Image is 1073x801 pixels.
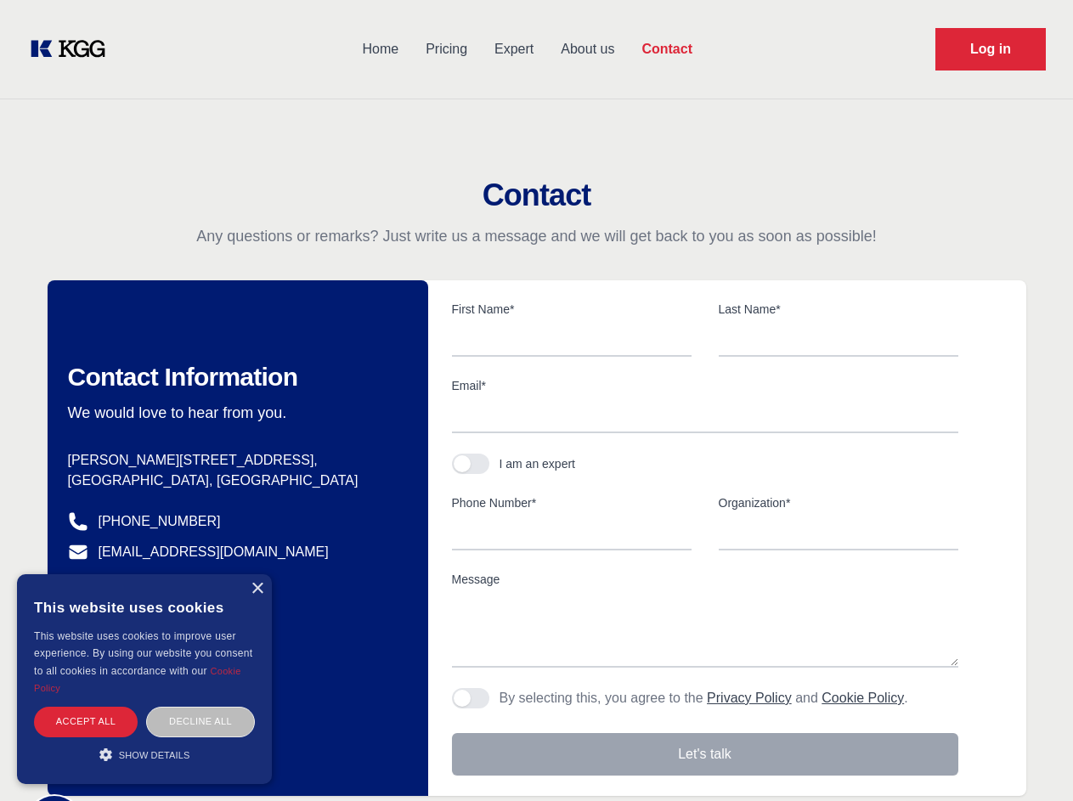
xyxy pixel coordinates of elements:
div: Decline all [146,707,255,736]
a: Cookie Policy [822,691,904,705]
a: KOL Knowledge Platform: Talk to Key External Experts (KEE) [27,36,119,63]
label: First Name* [452,301,692,318]
a: Contact [628,27,706,71]
p: By selecting this, you agree to the and . [500,688,908,708]
a: About us [547,27,628,71]
p: [PERSON_NAME][STREET_ADDRESS], [68,450,401,471]
iframe: Chat Widget [988,719,1073,801]
div: I am an expert [500,455,576,472]
label: Email* [452,377,958,394]
p: Any questions or remarks? Just write us a message and we will get back to you as soon as possible! [20,226,1053,246]
a: @knowledgegategroup [68,573,237,593]
div: Close [251,583,263,595]
span: This website uses cookies to improve user experience. By using our website you consent to all coo... [34,630,252,677]
p: We would love to hear from you. [68,403,401,423]
span: Show details [119,750,190,760]
a: Pricing [412,27,481,71]
a: Expert [481,27,547,71]
div: Show details [34,746,255,763]
label: Last Name* [719,301,958,318]
h2: Contact [20,178,1053,212]
a: [EMAIL_ADDRESS][DOMAIN_NAME] [99,542,329,562]
a: Home [348,27,412,71]
a: Request Demo [935,28,1046,71]
label: Message [452,571,958,588]
button: Let's talk [452,733,958,776]
a: Privacy Policy [707,691,792,705]
p: [GEOGRAPHIC_DATA], [GEOGRAPHIC_DATA] [68,471,401,491]
h2: Contact Information [68,362,401,392]
label: Organization* [719,494,958,511]
div: This website uses cookies [34,587,255,628]
a: Cookie Policy [34,666,241,693]
a: [PHONE_NUMBER] [99,511,221,532]
div: Accept all [34,707,138,736]
label: Phone Number* [452,494,692,511]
